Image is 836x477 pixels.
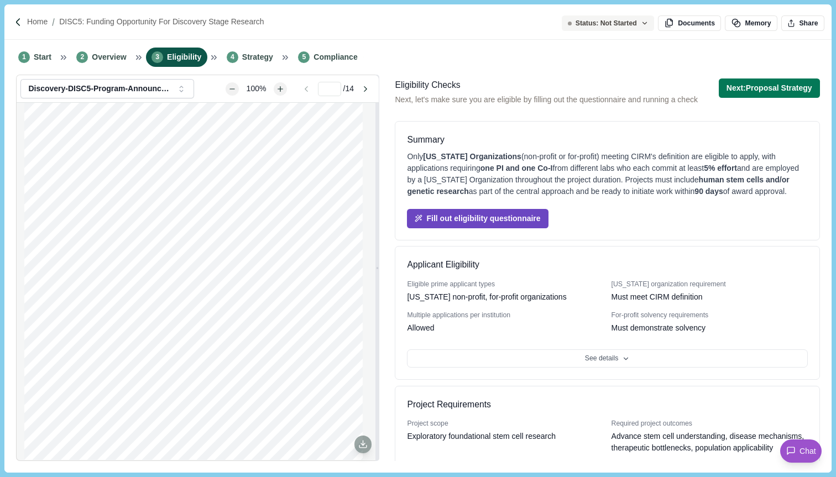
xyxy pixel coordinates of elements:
span: Chat [800,445,816,457]
span: 3 [151,51,163,63]
span: 1 [18,51,30,63]
div: Project scope [407,419,603,429]
div: Discovery-DISC5-Program-Announcement.pdf [28,84,173,93]
div: Required project outcomes [612,419,808,429]
div: Advance stem cell understanding, disease mechanisms, therapeutic bottlenecks, population applicab... [612,431,808,454]
span: 5% effort [704,164,737,172]
div: Must demonstrate solvency [612,322,706,334]
span: Opportunity for Discovery [69,240,320,260]
a: DISC5: Funding Opportunity for Discovery Stage Research [59,16,264,28]
button: Zoom out [226,82,239,96]
img: Forward slash icon [13,17,23,27]
div: For-profit solvency requirements [612,311,808,321]
span: Strategy [242,51,273,63]
div: Allowed [407,322,434,334]
img: Forward slash icon [48,17,59,27]
div: Multiple applications per institution [407,311,603,321]
button: Chat [780,439,822,463]
div: Eligible prime applicant types [407,280,603,290]
span: human stem cells and/or genetic research [407,175,789,196]
button: Fill out eligibility questionnaire [407,209,548,228]
div: Must meet CIRM definition [612,291,703,303]
button: Go to next page [356,82,375,96]
div: 100% [241,83,272,95]
button: See details [407,349,807,368]
span: 90 days [694,187,723,196]
div: Eligibility Checks [395,78,697,92]
span: DISC5: Funding [69,216,224,236]
span: 5 [298,51,310,63]
span: [US_STATE] Organizations [423,152,521,161]
div: grid [24,103,371,460]
span: Overview [92,51,126,63]
button: Go to previous page [297,82,316,96]
span: 4 [227,51,238,63]
div: [US_STATE] non-profit, for-profit organizations [407,291,566,303]
button: Next:Proposal Strategy [719,78,820,98]
span: one PI and one Co-I [480,164,553,172]
button: Zoom in [274,82,287,96]
a: Home [27,16,48,28]
span: / 14 [343,83,354,95]
h3: Project Requirements [407,398,490,412]
span: Compliance [313,51,357,63]
div: Summary [407,133,444,147]
span: 2 [76,51,88,63]
span: Next, let's make sure you are eligible by filling out the questionnaire and running a check [395,94,697,106]
div: [US_STATE] organization requirement [612,280,808,290]
h3: Applicant Eligibility [407,258,479,272]
span: Stage Research [69,265,226,285]
div: Only (non-profit or for-profit) meeting CIRM's definition are eligible to apply, with application... [407,151,807,197]
button: Discovery-DISC5-Program-Announcement.pdf [20,79,194,98]
span: Start [34,51,51,63]
div: Exploratory foundational stem cell research [407,431,555,442]
span: Eligibility [167,51,201,63]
